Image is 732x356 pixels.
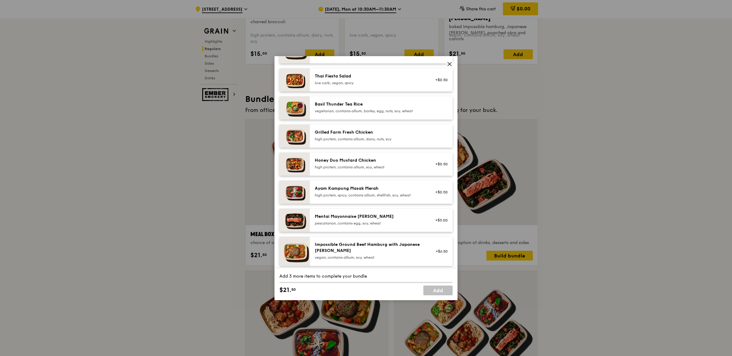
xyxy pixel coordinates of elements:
[432,249,448,254] div: +$6.50
[315,81,424,85] div: low carb, vegan, spicy
[279,68,310,92] img: daily_normal_Thai_Fiesta_Salad__Horizontal_.jpg
[315,109,424,113] div: vegetarian, contains allium, barley, egg, nuts, soy, wheat
[315,242,424,254] div: Impossible Ground Beef Hamburg with Japanese [PERSON_NAME]
[279,181,310,204] img: daily_normal_Ayam_Kampung_Masak_Merah_Horizontal_.jpg
[279,124,310,148] img: daily_normal_HORZ-Grilled-Farm-Fresh-Chicken.jpg
[315,221,424,226] div: pescatarian, contains egg, soy, wheat
[279,96,310,120] img: daily_normal_HORZ-Basil-Thunder-Tea-Rice.jpg
[315,185,424,192] div: Ayam Kampung Masak Merah
[432,77,448,82] div: +$0.50
[279,286,291,295] span: $21.
[315,129,424,135] div: Grilled Farm Fresh Chicken
[315,137,424,142] div: high protein, contains allium, dairy, nuts, soy
[315,214,424,220] div: Mentai Mayonnaise [PERSON_NAME]
[279,273,453,279] div: Add 3 more items to complete your bundle
[279,153,310,176] img: daily_normal_Honey_Duo_Mustard_Chicken__Horizontal_.jpg
[315,193,424,198] div: high protein, spicy, contains allium, shellfish, soy, wheat
[315,165,424,170] div: high protein, contains allium, soy, wheat
[291,287,296,292] span: 50
[315,101,424,107] div: Basil Thunder Tea Rice
[315,255,424,260] div: vegan, contains allium, soy, wheat
[315,73,424,79] div: Thai Fiesta Salad
[432,218,448,223] div: +$5.00
[432,162,448,167] div: +$0.50
[423,286,453,295] a: Add
[315,157,424,164] div: Honey Duo Mustard Chicken
[279,237,310,266] img: daily_normal_HORZ-Impossible-Hamburg-With-Japanese-Curry.jpg
[432,190,448,195] div: +$0.50
[279,209,310,232] img: daily_normal_Mentai-Mayonnaise-Aburi-Salmon-HORZ.jpg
